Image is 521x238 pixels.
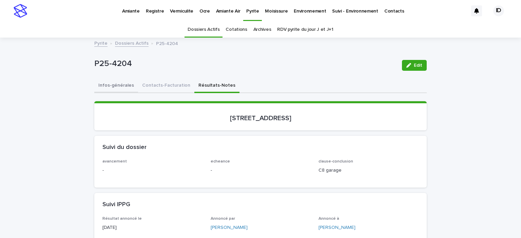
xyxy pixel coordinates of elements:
button: Infos-générales [94,79,138,93]
a: Dossiers Actifs [115,39,149,47]
span: Edit [414,63,422,68]
h2: Suivi IPPG [102,201,130,209]
a: Pyrite [94,39,108,47]
span: avancement [102,159,127,164]
p: P25-4204 [156,39,178,47]
a: [PERSON_NAME] [211,224,248,231]
p: [STREET_ADDRESS] [102,114,419,122]
div: ID [493,5,504,16]
a: Dossiers Actifs [188,22,219,38]
button: Contacts-Facturation [138,79,194,93]
p: C8 garage [319,167,419,174]
span: Résultat annoncé le [102,217,142,221]
a: RDV pyrite du jour J et J+1 [277,22,333,38]
p: - [211,167,311,174]
a: [PERSON_NAME] [319,224,355,231]
a: Cotations [226,22,247,38]
a: Archives [253,22,271,38]
p: P25-4204 [94,59,397,69]
span: Annoncé à [319,217,339,221]
button: Résultats-Notes [194,79,239,93]
span: Annoncé par [211,217,235,221]
h2: Suivi du dossier [102,144,147,151]
span: clause-conclusion [319,159,353,164]
p: [DATE] [102,224,202,231]
img: stacker-logo-s-only.png [14,4,27,18]
button: Edit [402,60,427,71]
p: - [102,167,202,174]
span: echeance [211,159,230,164]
